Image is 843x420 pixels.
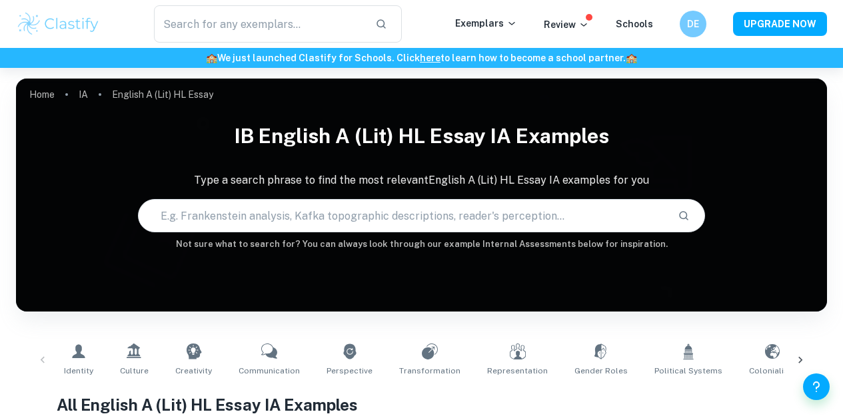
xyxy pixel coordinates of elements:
button: UPGRADE NOW [733,12,827,36]
button: Help and Feedback [803,373,830,400]
button: DE [680,11,706,37]
p: Exemplars [455,16,517,31]
a: Home [29,85,55,104]
span: 🏫 [206,53,217,63]
span: Colonialism [749,365,796,377]
input: E.g. Frankenstein analysis, Kafka topographic descriptions, reader's perception... [139,197,668,234]
input: Search for any exemplars... [154,5,365,43]
h6: We just launched Clastify for Schools. Click to learn how to become a school partner. [3,51,840,65]
a: Schools [616,19,653,29]
span: Gender Roles [574,365,628,377]
h6: DE [686,17,701,31]
p: Type a search phrase to find the most relevant English A (Lit) HL Essay IA examples for you [16,172,827,188]
span: Representation [487,365,548,377]
span: Political Systems [654,365,722,377]
span: Transformation [399,365,460,377]
p: English A (Lit) HL Essay [112,87,213,102]
span: Creativity [175,365,212,377]
span: Perspective [327,365,373,377]
p: Review [544,17,589,32]
img: Clastify logo [16,11,101,37]
h6: Not sure what to search for? You can always look through our example Internal Assessments below f... [16,238,827,251]
h1: All English A (Lit) HL Essay IA Examples [57,393,786,417]
span: Culture [120,365,149,377]
a: here [420,53,440,63]
span: Communication [239,365,300,377]
h1: IB English A (Lit) HL Essay IA examples [16,116,827,156]
button: Search [672,204,695,227]
span: Identity [64,365,93,377]
a: IA [79,85,88,104]
span: 🏫 [626,53,637,63]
